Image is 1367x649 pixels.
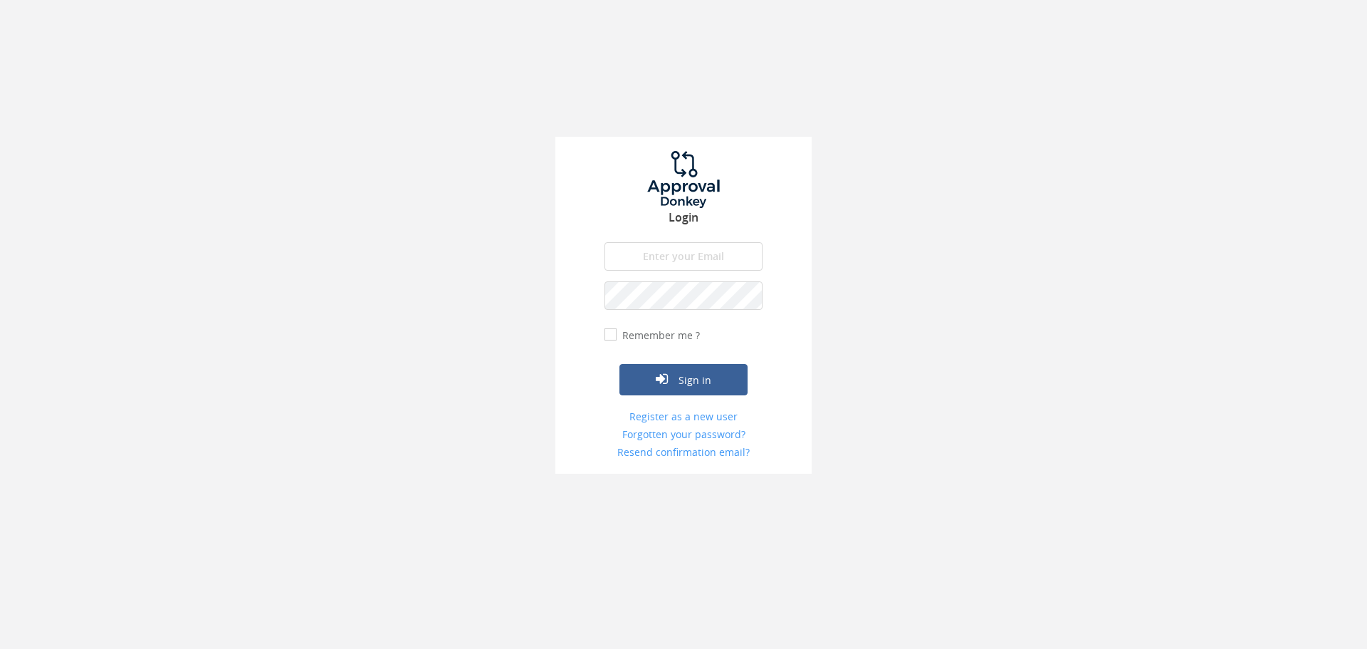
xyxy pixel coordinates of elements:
a: Forgotten your password? [604,427,763,442]
label: Remember me ? [619,328,700,343]
a: Register as a new user [604,410,763,424]
input: Enter your Email [604,242,763,271]
button: Sign in [619,364,748,395]
h3: Login [555,212,812,224]
a: Resend confirmation email? [604,445,763,460]
img: logo.png [630,151,737,208]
